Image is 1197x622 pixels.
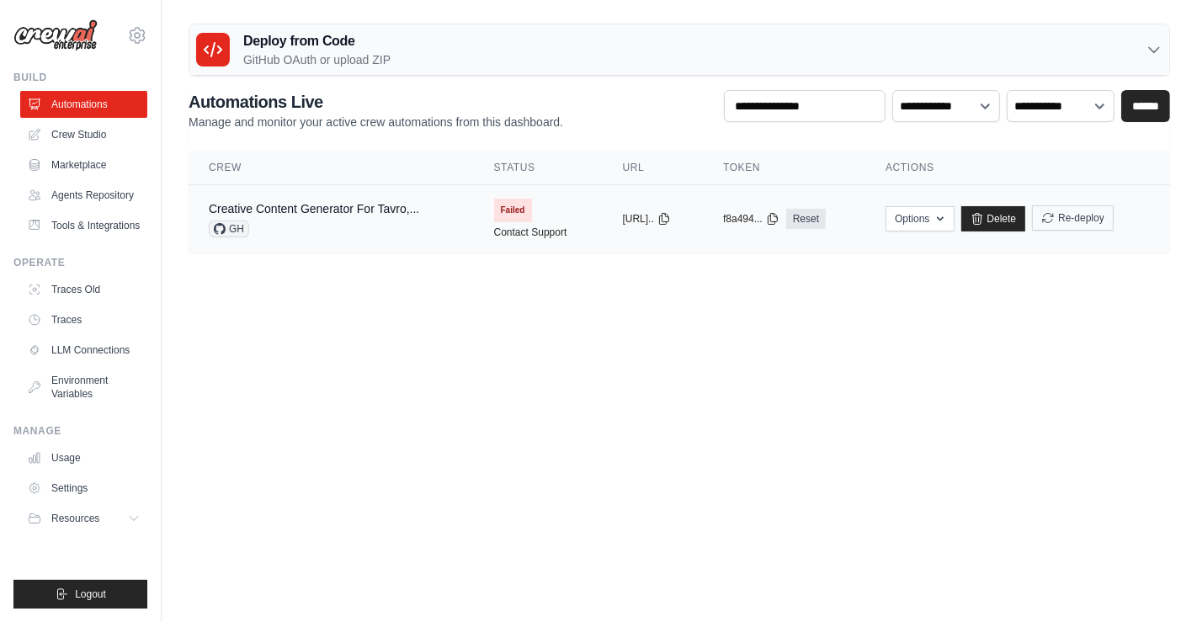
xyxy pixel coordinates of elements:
div: Build [13,71,147,84]
button: Resources [20,505,147,532]
a: Tools & Integrations [20,212,147,239]
a: Traces [20,306,147,333]
p: Manage and monitor your active crew automations from this dashboard. [189,114,563,130]
div: Operate [13,256,147,269]
a: Crew Studio [20,121,147,148]
a: Settings [20,475,147,502]
span: GH [209,221,249,237]
button: Options [886,206,954,231]
th: URL [603,151,704,185]
a: Automations [20,91,147,118]
th: Crew [189,151,474,185]
div: Manage [13,424,147,438]
a: Creative Content Generator For Tavro,... [209,202,419,215]
span: Failed [494,199,532,222]
a: Environment Variables [20,367,147,407]
a: Agents Repository [20,182,147,209]
button: f8a494... [723,212,779,226]
a: Traces Old [20,276,147,303]
span: Logout [75,587,106,601]
a: Usage [20,444,147,471]
p: GitHub OAuth or upload ZIP [243,51,391,68]
a: Reset [786,209,826,229]
a: Delete [961,206,1026,231]
th: Actions [865,151,1170,185]
a: LLM Connections [20,337,147,364]
th: Token [703,151,865,185]
span: Resources [51,512,99,525]
h2: Automations Live [189,90,563,114]
button: Re-deploy [1032,205,1114,231]
a: Marketplace [20,152,147,178]
a: Contact Support [494,226,567,239]
button: Logout [13,580,147,609]
th: Status [474,151,603,185]
img: Logo [13,19,98,51]
h3: Deploy from Code [243,31,391,51]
